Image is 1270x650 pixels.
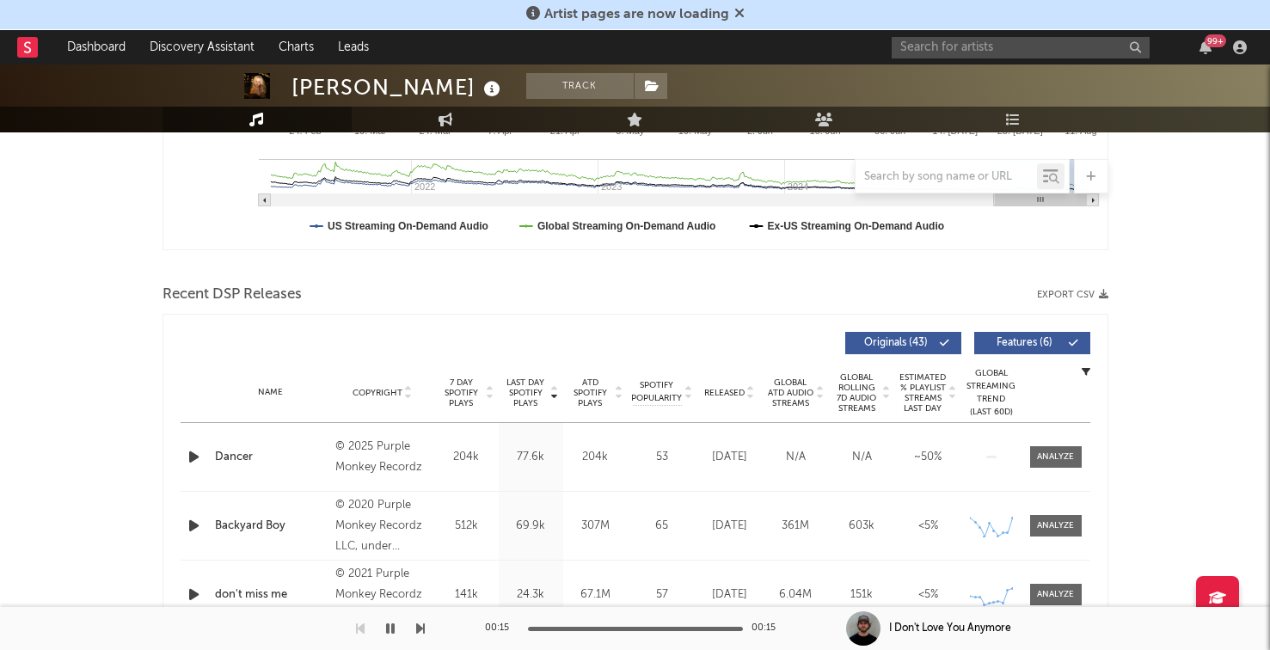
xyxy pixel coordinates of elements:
[335,437,429,478] div: © 2025 Purple Monkey Recordz
[328,220,488,232] text: US Streaming On-Demand Audio
[439,518,494,535] div: 512k
[439,586,494,604] div: 141k
[1037,290,1108,300] button: Export CSV
[833,518,891,535] div: 603k
[833,449,891,466] div: N/A
[1205,34,1226,47] div: 99 +
[899,586,957,604] div: <5%
[503,586,559,604] div: 24.3k
[568,518,623,535] div: 307M
[632,586,692,604] div: 57
[767,449,825,466] div: N/A
[899,449,957,466] div: ~ 50 %
[856,338,936,348] span: Originals ( 43 )
[966,367,1017,419] div: Global Streaming Trend (Last 60D)
[335,564,429,626] div: © 2021 Purple Monkey Recordz LLC, under exclusive license to Republic Records, a division of UMG ...
[439,377,484,408] span: 7 Day Spotify Plays
[899,372,947,414] span: Estimated % Playlist Streams Last Day
[752,618,786,639] div: 00:15
[767,586,825,604] div: 6.04M
[503,377,549,408] span: Last Day Spotify Plays
[163,285,302,305] span: Recent DSP Releases
[353,388,402,398] span: Copyright
[544,8,729,21] span: Artist pages are now loading
[845,332,961,354] button: Originals(43)
[267,30,326,64] a: Charts
[215,586,328,604] a: don't miss me
[526,73,634,99] button: Track
[439,449,494,466] div: 204k
[568,586,623,604] div: 67.1M
[55,30,138,64] a: Dashboard
[326,30,381,64] a: Leads
[568,449,623,466] div: 204k
[889,621,1011,636] div: I Don't Love You Anymore
[734,8,745,21] span: Dismiss
[503,449,559,466] div: 77.6k
[856,170,1037,184] input: Search by song name or URL
[215,518,328,535] a: Backyard Boy
[503,518,559,535] div: 69.9k
[568,377,613,408] span: ATD Spotify Plays
[1199,40,1212,54] button: 99+
[701,586,758,604] div: [DATE]
[138,30,267,64] a: Discovery Assistant
[632,449,692,466] div: 53
[833,586,891,604] div: 151k
[485,618,519,639] div: 00:15
[892,37,1150,58] input: Search for artists
[632,518,692,535] div: 65
[767,377,814,408] span: Global ATD Audio Streams
[899,518,957,535] div: <5%
[335,495,429,557] div: © 2020 Purple Monkey Recordz LLC, under exclusive license to Republic Records, a division of UMG ...
[537,220,715,232] text: Global Streaming On-Demand Audio
[833,372,880,414] span: Global Rolling 7D Audio Streams
[767,518,825,535] div: 361M
[215,449,328,466] a: Dancer
[215,386,328,399] div: Name
[631,379,682,405] span: Spotify Popularity
[704,388,745,398] span: Released
[985,338,1064,348] span: Features ( 6 )
[974,332,1090,354] button: Features(6)
[701,449,758,466] div: [DATE]
[291,73,505,101] div: [PERSON_NAME]
[701,518,758,535] div: [DATE]
[767,220,944,232] text: Ex-US Streaming On-Demand Audio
